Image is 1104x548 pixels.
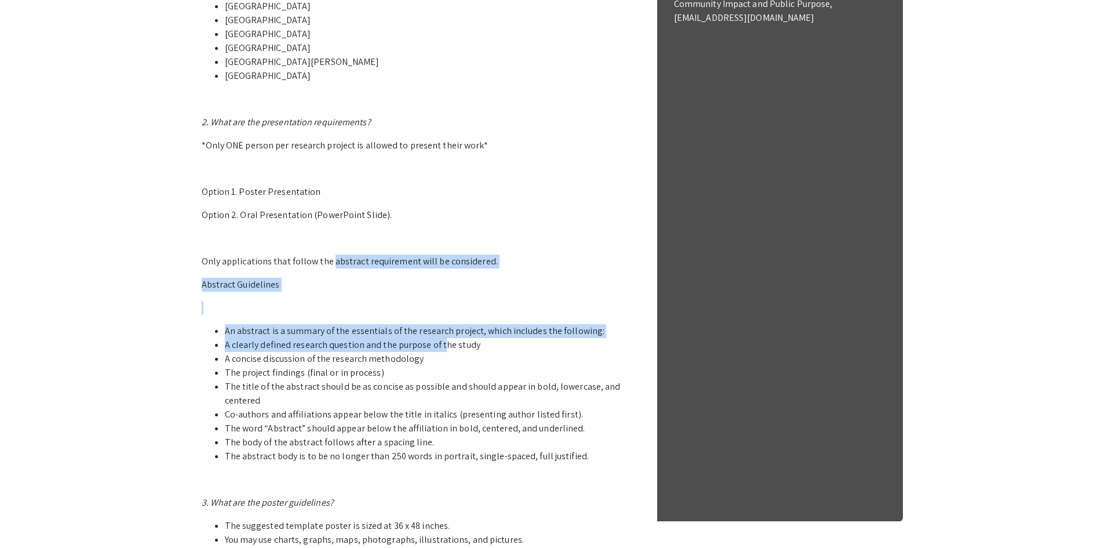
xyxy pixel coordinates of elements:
[202,116,371,128] em: 2. What are the presentation requirements?
[202,278,636,292] p: Abstract Guidelines
[225,436,636,449] li: The body of the abstract follows after a spacing line.
[202,185,636,199] p: Option 1. Poster Presentation
[225,41,636,55] li: [GEOGRAPHIC_DATA]
[225,55,636,69] li: [GEOGRAPHIC_DATA][PERSON_NAME]
[225,449,636,463] li: The abstract body is to be no longer than 250 words in portrait, single-spaced, full justified.
[202,139,636,153] p: *Only ONE person per research project is allowed to present their work*
[225,519,636,533] li: The suggested template poster is sized at 36 x 48 inches.
[225,366,636,380] li: The project findings (final or in process)
[225,533,636,547] li: You may use charts, graphs, maps, photographs, illustrations, and pictures.
[202,496,334,509] em: 3. What are the poster guidelines?
[225,27,636,41] li: [GEOGRAPHIC_DATA]
[225,422,636,436] li: The word “Abstract” should appear below the affiliation in bold, centered, and underlined.
[225,338,636,352] li: A clearly defined research question and the purpose of the study
[225,69,636,83] li: [GEOGRAPHIC_DATA]
[225,408,636,422] li: Co-authors and affiliations appear below the title in italics (presenting author listed first).
[225,13,636,27] li: [GEOGRAPHIC_DATA]
[225,324,636,338] li: An abstract is a summary of the essentials of the research project, which includes the following:
[202,255,636,268] p: Only applications that follow the abstract requirement will be considered.
[225,352,636,366] li: A concise discussion of the research methodology
[9,496,49,539] iframe: Chat
[225,380,636,408] li: The title of the abstract should be as concise as possible and should appear in bold, lowercase, ...
[202,208,636,222] p: Option 2. Oral Presentation (PowerPoint Slide).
